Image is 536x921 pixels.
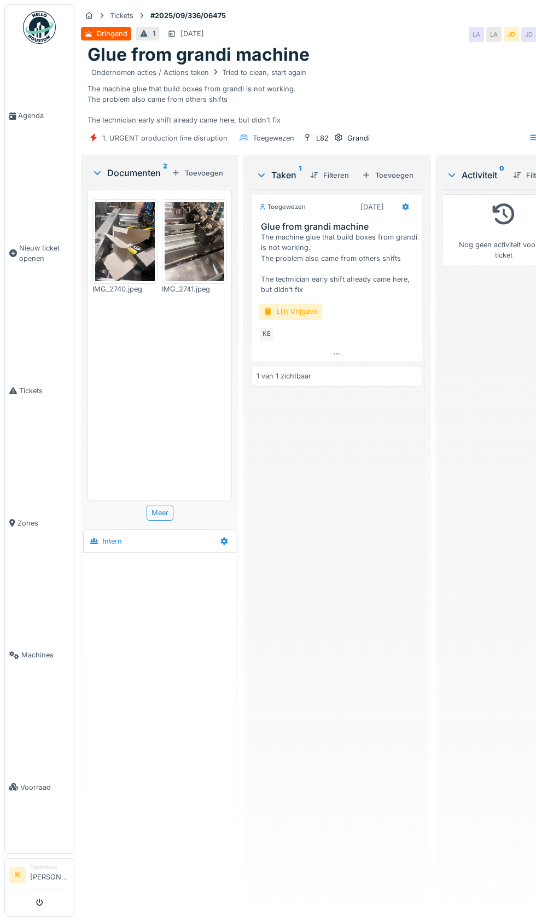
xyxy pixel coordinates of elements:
a: IK Technicus[PERSON_NAME] [9,863,69,889]
a: Agenda [5,50,74,182]
div: Meer [147,505,173,521]
div: 1. URGENT production line disruption [102,133,228,143]
div: JD [504,27,519,42]
sup: 0 [499,168,504,182]
h1: Glue from grandi machine [88,44,310,65]
div: [DATE] [180,28,204,39]
div: Ondernomen acties / Actions taken Tried to clean, start again [91,67,306,78]
span: Zones [18,518,69,528]
h3: Glue from grandi machine [261,221,417,232]
div: Activiteit [446,168,504,182]
div: Toegewezen [253,133,294,143]
div: Grandi [347,133,370,143]
div: The machine glue that build boxes from grandi is not working. The problem also came from others s... [261,232,417,295]
span: Tickets [19,386,69,396]
span: Machines [21,650,69,660]
div: Documenten [92,166,167,179]
div: KE [259,327,274,342]
div: [DATE] [360,202,384,212]
div: LA [486,27,502,42]
a: Machines [5,589,74,721]
div: Toevoegen [167,166,228,180]
sup: 1 [299,168,301,182]
a: Tickets [5,325,74,457]
li: [PERSON_NAME] [30,863,69,887]
img: Badge_color-CXgf-gQk.svg [23,11,56,44]
div: Technicus [30,863,69,871]
div: Intern [103,536,122,546]
div: L82 [316,133,329,143]
img: wx82ofrdom4sqk708j3eteaof328 [95,202,155,281]
div: Dringend [97,28,127,39]
span: Agenda [18,110,69,121]
div: IMG_2741.jpeg [162,284,227,294]
strong: #2025/09/336/06475 [146,10,230,21]
div: Taken [256,168,301,182]
span: Voorraad [20,782,69,792]
a: Nieuw ticket openen [5,182,74,325]
span: Nieuw ticket openen [19,243,69,264]
div: LA [469,27,484,42]
a: Voorraad [5,721,74,854]
div: Toegewezen [259,202,306,212]
sup: 2 [163,166,167,179]
div: Toevoegen [358,168,418,183]
li: IK [9,867,26,883]
a: Zones [5,457,74,589]
div: 1 van 1 zichtbaar [257,371,311,381]
div: Lijn Vrijgave [259,304,322,319]
div: IMG_2740.jpeg [92,284,158,294]
div: Filteren [306,168,353,183]
div: 1 [153,28,155,39]
img: m569qkht4jx69g4np7jwyupt3seb [165,202,224,281]
div: Tickets [110,10,133,21]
